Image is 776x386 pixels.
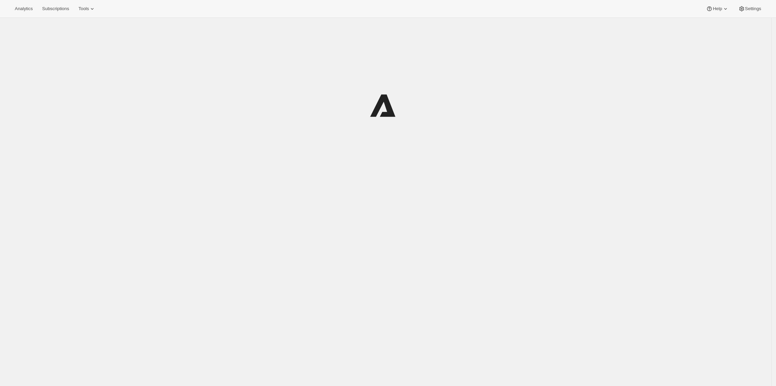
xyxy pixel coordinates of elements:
[38,4,73,13] button: Subscriptions
[74,4,100,13] button: Tools
[745,6,761,11] span: Settings
[78,6,89,11] span: Tools
[702,4,733,13] button: Help
[11,4,37,13] button: Analytics
[15,6,33,11] span: Analytics
[734,4,765,13] button: Settings
[42,6,69,11] span: Subscriptions
[713,6,722,11] span: Help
